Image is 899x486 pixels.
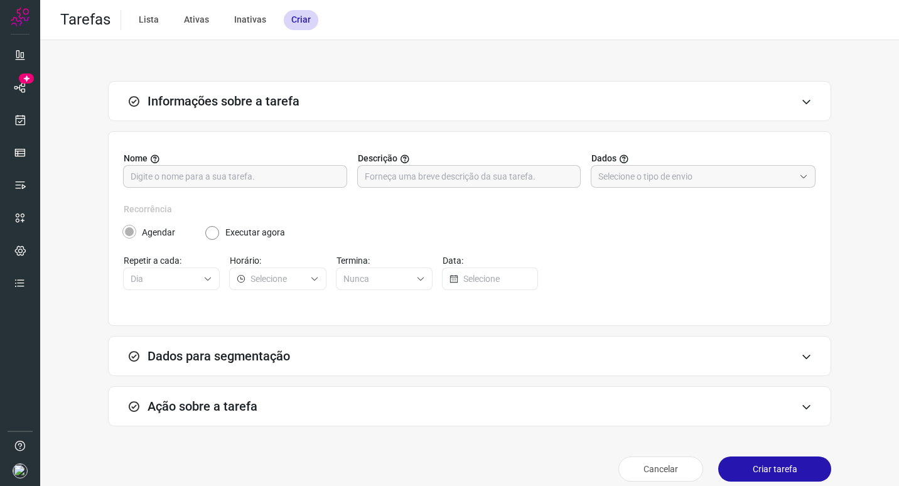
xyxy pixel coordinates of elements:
[148,94,299,109] h3: Informações sobre a tarefa
[365,166,574,187] input: Forneça uma breve descrição da sua tarefa.
[124,203,816,216] label: Recorrência
[131,268,198,289] input: Selecione
[618,456,703,482] button: Cancelar
[463,268,530,289] input: Selecione
[124,152,148,165] span: Nome
[225,226,285,239] label: Executar agora
[176,10,217,30] div: Ativas
[230,254,326,267] label: Horário:
[142,226,175,239] label: Agendar
[60,11,110,29] h2: Tarefas
[336,254,433,267] label: Termina:
[591,152,616,165] span: Dados
[250,268,304,289] input: Selecione
[148,348,290,364] h3: Dados para segmentação
[148,399,257,414] h3: Ação sobre a tarefa
[284,10,318,30] div: Criar
[131,10,166,30] div: Lista
[343,268,411,289] input: Selecione
[124,254,220,267] label: Repetir a cada:
[358,152,397,165] span: Descrição
[13,463,28,478] img: create-task
[598,166,794,187] input: Selecione o tipo de envio
[227,10,274,30] div: Inativas
[443,254,539,267] label: Data:
[11,8,30,26] img: Logo
[131,166,340,187] input: Digite o nome para a sua tarefa.
[718,456,831,482] button: Criar tarefa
